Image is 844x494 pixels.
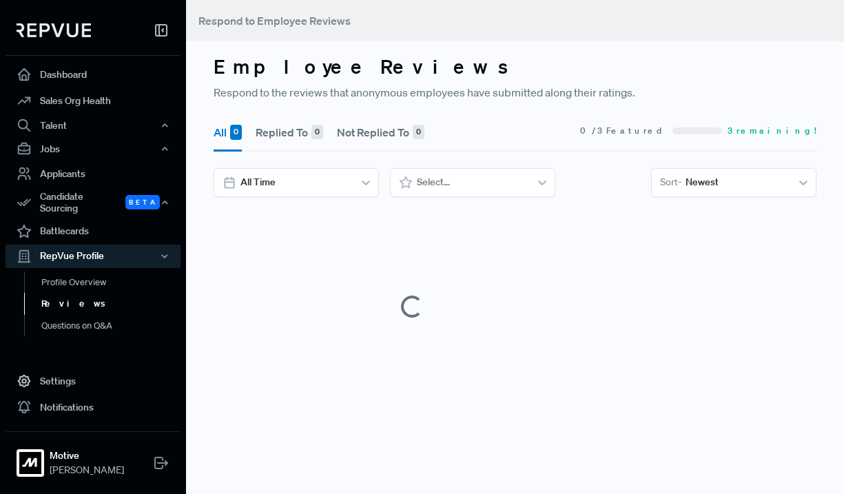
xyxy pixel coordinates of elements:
a: Profile Overview [24,271,199,294]
a: Reviews [24,293,199,315]
span: Beta [125,195,160,209]
a: Questions on Q&A [24,315,199,337]
span: 0 / 3 Featured [580,125,667,137]
span: [PERSON_NAME] [50,463,124,477]
a: Notifications [6,394,181,420]
h3: Employee Reviews [214,55,816,79]
button: RepVue Profile [6,245,181,268]
button: Candidate Sourcing Beta [6,187,181,218]
a: MotiveMotive[PERSON_NAME] [6,431,181,483]
div: Candidate Sourcing [6,187,181,218]
span: Respond to Employee Reviews [198,14,351,28]
div: 0 [230,125,242,140]
button: All 0 [214,113,242,152]
img: Motive [19,452,41,474]
div: 0 [413,125,424,140]
button: Jobs [6,137,181,161]
a: Applicants [6,161,181,187]
button: Replied To 0 [256,113,323,152]
strong: Motive [50,449,124,463]
img: RepVue [17,23,91,37]
p: Respond to the reviews that anonymous employees have submitted along their ratings. [214,84,816,101]
span: 3 remaining! [728,125,816,137]
a: Dashboard [6,61,181,88]
a: Sales Org Health [6,88,181,114]
a: Battlecards [6,218,181,245]
button: Talent [6,114,181,137]
span: Sort - [660,175,681,189]
div: 0 [311,125,323,140]
a: Settings [6,368,181,394]
button: Not Replied To 0 [337,113,424,152]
